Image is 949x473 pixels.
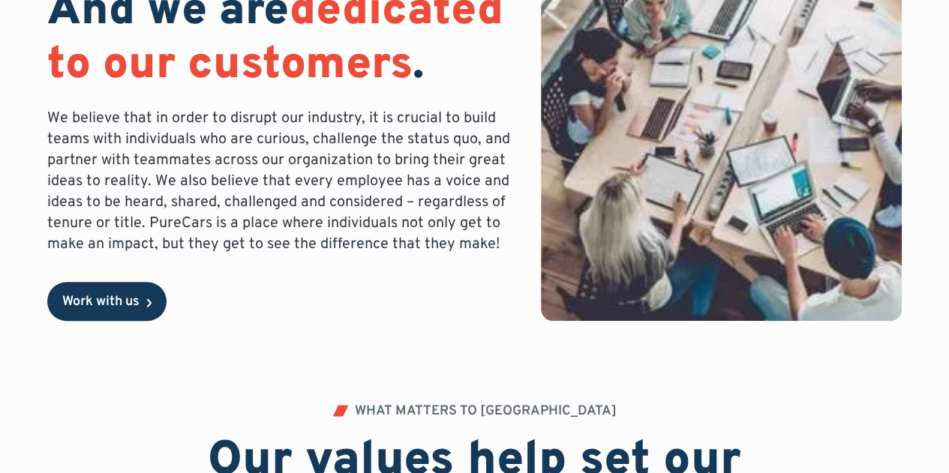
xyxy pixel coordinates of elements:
div: Work with us [62,295,140,309]
a: Work with us [47,282,167,321]
p: We believe that in order to disrupt our industry, it is crucial to build teams with individuals w... [47,108,516,255]
div: WHAT MATTERS TO [GEOGRAPHIC_DATA] [355,405,617,418]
